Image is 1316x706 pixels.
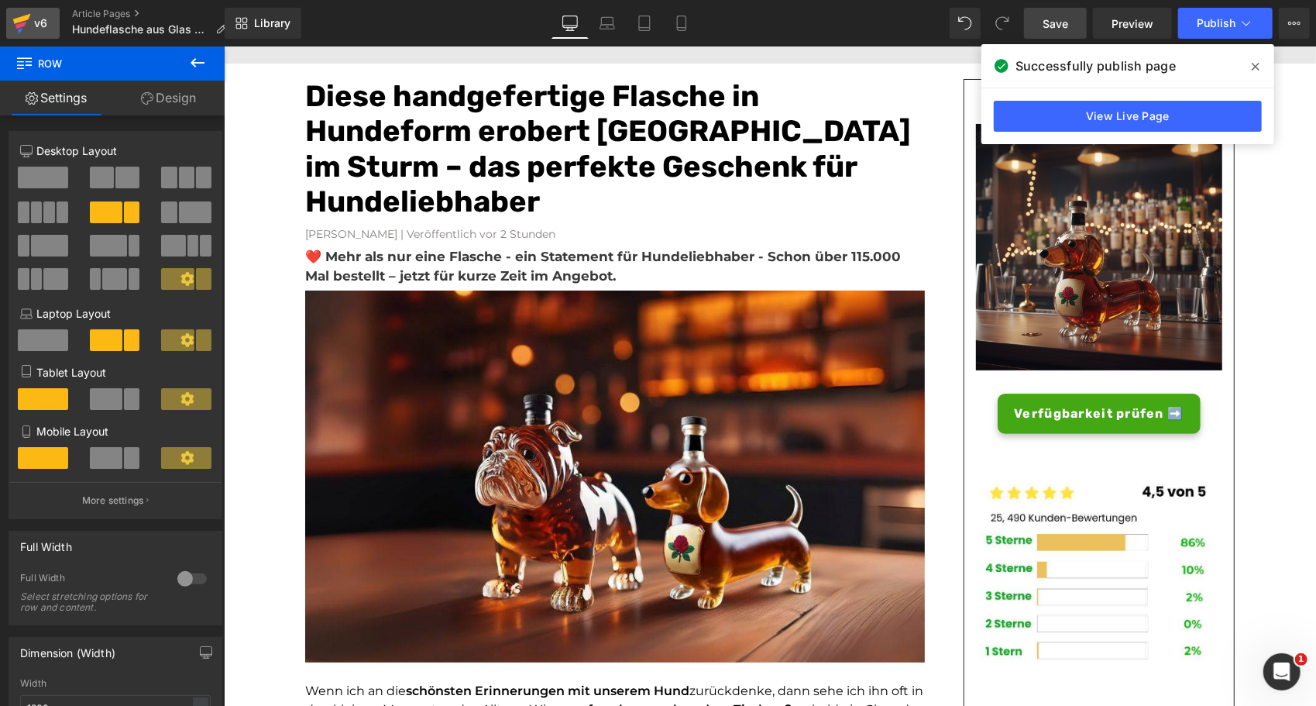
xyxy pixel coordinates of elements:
h3: Empfohlen: [764,52,987,70]
div: Full Width [20,532,72,553]
span: Library [254,16,290,30]
button: Undo [950,8,981,39]
p: More settings [82,494,144,508]
a: Preview [1093,8,1172,39]
span: Preview [1112,15,1153,32]
button: Redo [987,8,1018,39]
span: Row [15,46,170,81]
span: Publish [1197,17,1235,29]
a: Mobile [663,8,700,39]
div: Width [20,678,211,689]
div: v6 [31,13,50,33]
div: Full Width [20,572,162,588]
font: [PERSON_NAME] | Veröffentlich vor 2 Stunden [81,181,332,195]
div: Select stretching options for row and content. [20,591,160,613]
font: ufmerksam neben dem Tisch saß [356,656,569,670]
button: More [1279,8,1310,39]
a: New Library [225,8,301,39]
a: Tablet [626,8,663,39]
a: v6 [6,8,60,39]
span: 1 [1295,653,1307,666]
p: Tablet Layout [20,364,211,381]
a: Desktop [551,8,589,39]
a: Laptop [589,8,626,39]
font: schönsten Erinnerungen mit unserem Hund [182,637,466,652]
button: Publish [1178,8,1273,39]
a: Verfügbarkeit prüfen ➡️ [774,347,976,387]
div: Dimension (Width) [20,638,115,660]
iframe: Intercom live chat [1263,653,1301,691]
span: Verfügbarkeit prüfen ➡️ [790,358,960,377]
button: More settings [9,482,222,518]
p: Mobile Layout [20,423,211,439]
a: View Live Page [994,101,1262,132]
p: Desktop Layout [20,143,211,159]
font: Wenn ich an die [81,637,182,652]
p: Laptop Layout [20,305,211,322]
span: Save [1043,15,1068,32]
b: ❤️ Mehr als nur eine Flasche - ein Statement für Hundeliebhaber - Schon über 115.000 Mal bestellt... [81,202,677,238]
a: Article Pages [72,8,239,20]
font: Diese handgefertige Flasche in Hundeform erobert [GEOGRAPHIC_DATA] im Sturm – das perfekte Gesche... [81,32,687,174]
span: Successfully publish page [1015,57,1176,75]
a: Design [112,81,225,115]
span: Hundeflasche aus Glas Adv [72,23,209,36]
